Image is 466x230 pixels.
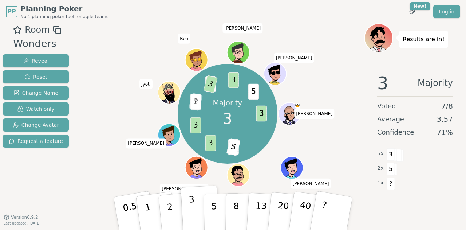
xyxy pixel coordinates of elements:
[20,14,108,20] span: No.1 planning poker tool for agile teams
[3,102,69,116] button: Watch only
[387,148,395,161] span: 3
[406,5,419,18] button: New!
[20,4,108,14] span: Planning Poker
[3,135,69,148] button: Request a feature
[377,74,388,92] span: 3
[226,138,241,156] span: 5
[437,114,453,124] span: 3.57
[3,118,69,132] button: Change Avatar
[4,214,38,220] button: Version0.9.2
[189,93,203,111] span: ?
[178,33,190,43] span: Click to change your name
[295,103,300,109] span: Jay is the host
[160,184,208,194] span: Click to change your name
[17,105,55,113] span: Watch only
[403,34,445,44] p: Results are in!
[377,127,414,137] span: Confidence
[139,79,153,89] span: Click to change your name
[248,84,259,100] span: 5
[205,76,216,92] span: 2
[7,7,16,16] span: PP
[256,106,267,122] span: 3
[13,36,61,51] div: Wonders
[437,127,453,137] span: 71 %
[377,150,384,158] span: 5 x
[126,138,166,148] span: Click to change your name
[190,117,201,133] span: 3
[186,157,207,178] button: Click to change your avatar
[205,135,216,151] span: 3
[213,98,242,108] p: Majority
[291,179,331,189] span: Click to change your name
[377,179,384,187] span: 1 x
[377,114,404,124] span: Average
[11,214,38,220] span: Version 0.9.2
[13,121,59,129] span: Change Avatar
[223,108,232,130] span: 3
[377,101,396,111] span: Voted
[377,164,384,172] span: 2 x
[441,101,453,111] span: 7 / 8
[410,2,430,10] div: New!
[228,72,239,88] span: 3
[294,109,334,119] span: Click to change your name
[387,178,395,190] span: ?
[433,5,460,18] a: Log in
[3,86,69,100] button: Change Name
[418,74,453,92] span: Majority
[3,54,69,67] button: Reveal
[223,23,263,33] span: Click to change your name
[6,4,108,20] a: PPPlanning PokerNo.1 planning poker tool for agile teams
[3,70,69,83] button: Reset
[24,73,47,81] span: Reset
[228,139,239,155] span: 8
[190,94,201,110] span: 5
[13,23,22,36] button: Add as favourite
[4,221,41,225] span: Last updated: [DATE]
[274,53,314,63] span: Click to change your name
[9,137,63,145] span: Request a feature
[13,89,58,97] span: Change Name
[204,75,218,93] span: 3
[25,23,50,36] span: Room
[387,163,395,175] span: 5
[23,57,49,65] span: Reveal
